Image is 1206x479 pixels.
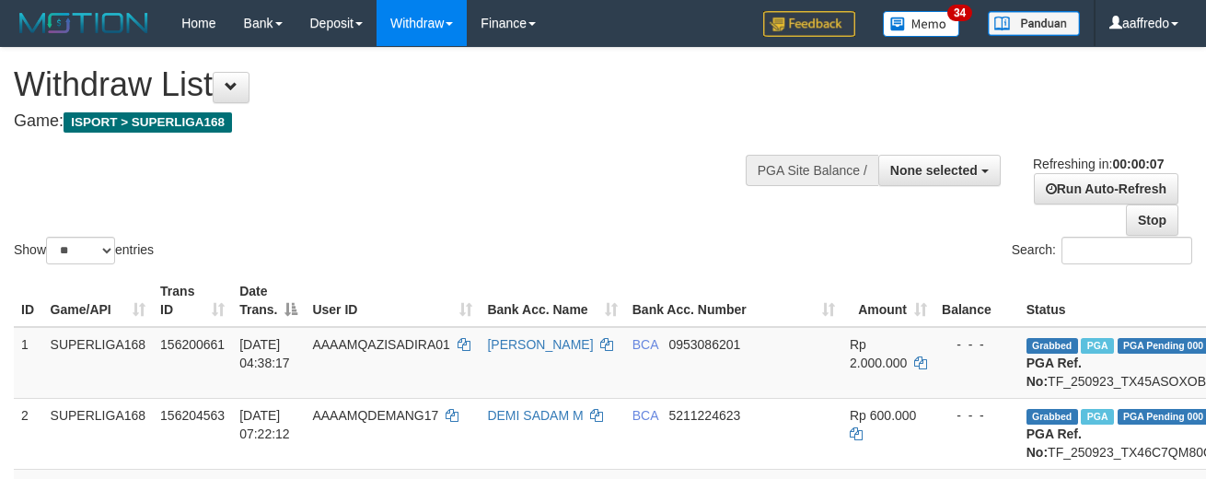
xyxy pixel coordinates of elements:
[14,66,785,103] h1: Withdraw List
[43,327,154,399] td: SUPERLIGA168
[1026,426,1082,460] b: PGA Ref. No:
[883,11,960,37] img: Button%20Memo.svg
[43,275,154,327] th: Game/API: activate to sort column ascending
[487,337,593,352] a: [PERSON_NAME]
[1126,204,1178,236] a: Stop
[947,5,972,21] span: 34
[305,275,480,327] th: User ID: activate to sort column ascending
[942,406,1012,425] div: - - -
[746,155,878,186] div: PGA Site Balance /
[1112,157,1164,171] strong: 00:00:07
[232,275,305,327] th: Date Trans.: activate to sort column descending
[14,237,154,264] label: Show entries
[625,275,842,327] th: Bank Acc. Number: activate to sort column ascending
[64,112,232,133] span: ISPORT > SUPERLIGA168
[14,398,43,469] td: 2
[1012,237,1192,264] label: Search:
[43,398,154,469] td: SUPERLIGA168
[890,163,978,178] span: None selected
[1026,338,1078,354] span: Grabbed
[312,337,449,352] span: AAAAMQAZISADIRA01
[14,9,154,37] img: MOTION_logo.png
[1026,356,1082,389] b: PGA Ref. No:
[480,275,624,327] th: Bank Acc. Name: activate to sort column ascending
[1081,338,1113,354] span: Marked by aafchhiseyha
[14,112,785,131] h4: Game:
[1061,237,1192,264] input: Search:
[850,408,916,423] span: Rp 600.000
[160,408,225,423] span: 156204563
[1034,173,1178,204] a: Run Auto-Refresh
[487,408,583,423] a: DEMI SADAM M
[878,155,1001,186] button: None selected
[1033,157,1164,171] span: Refreshing in:
[14,327,43,399] td: 1
[668,337,740,352] span: Copy 0953086201 to clipboard
[239,408,290,441] span: [DATE] 07:22:12
[239,337,290,370] span: [DATE] 04:38:17
[632,408,658,423] span: BCA
[988,11,1080,36] img: panduan.png
[1081,409,1113,425] span: Marked by aafchhiseyha
[153,275,232,327] th: Trans ID: activate to sort column ascending
[1026,409,1078,425] span: Grabbed
[160,337,225,352] span: 156200661
[632,337,658,352] span: BCA
[668,408,740,423] span: Copy 5211224623 to clipboard
[842,275,934,327] th: Amount: activate to sort column ascending
[14,275,43,327] th: ID
[942,335,1012,354] div: - - -
[312,408,438,423] span: AAAAMQDEMANG17
[934,275,1019,327] th: Balance
[850,337,907,370] span: Rp 2.000.000
[46,237,115,264] select: Showentries
[763,11,855,37] img: Feedback.jpg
